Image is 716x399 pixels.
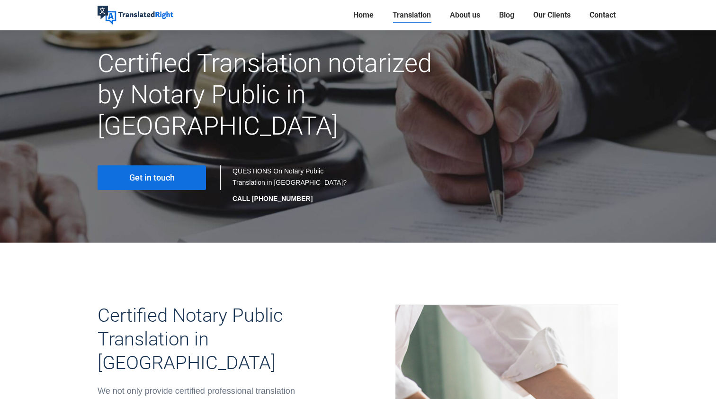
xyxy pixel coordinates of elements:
a: Contact [587,9,618,22]
a: Blog [496,9,517,22]
a: Home [350,9,376,22]
strong: CALL [PHONE_NUMBER] [233,195,313,202]
a: About us [447,9,483,22]
h2: Certified Notary Public Translation in [GEOGRAPHIC_DATA] [98,304,320,375]
span: About us [450,10,480,20]
a: Translation [390,9,434,22]
span: Get in touch [129,173,175,182]
a: Our Clients [530,9,573,22]
div: QUESTIONS On Notary Public Translation in [GEOGRAPHIC_DATA]? [233,165,349,204]
span: Translation [393,10,431,20]
img: Translated Right [98,6,173,25]
a: Get in touch [98,165,206,190]
span: Home [353,10,374,20]
h1: Certified Translation notarized by Notary Public in [GEOGRAPHIC_DATA] [98,48,440,142]
span: Contact [590,10,616,20]
span: Our Clients [533,10,571,20]
span: Blog [499,10,514,20]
